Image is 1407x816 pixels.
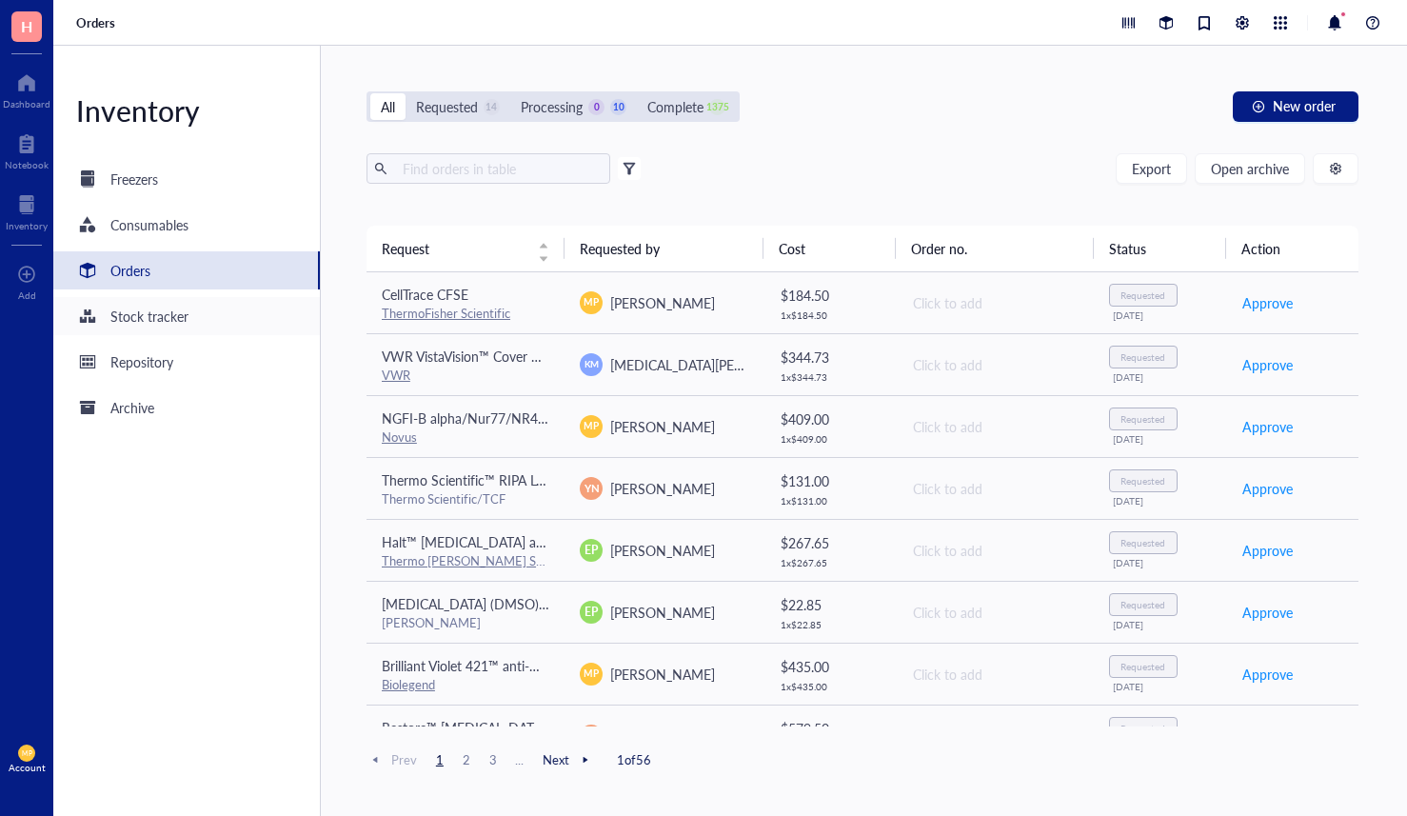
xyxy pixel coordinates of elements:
span: Approve [1242,602,1293,623]
a: VWR [382,366,410,384]
button: Approve [1241,473,1294,504]
div: All [381,96,395,117]
span: YN [584,480,599,496]
div: Click to add [913,540,1079,561]
div: [DATE] [1113,557,1211,568]
div: $ 184.50 [781,285,881,306]
span: [PERSON_NAME] [610,479,715,498]
button: Open archive [1195,153,1305,184]
span: Approve [1242,478,1293,499]
div: 0 [588,99,604,115]
td: Click to add [896,519,1094,581]
button: Export [1116,153,1187,184]
div: Requested [1120,661,1165,672]
span: Approve [1242,664,1293,685]
div: Requested [1120,413,1165,425]
div: [DATE] [1113,371,1211,383]
div: [DATE] [1113,495,1211,507]
div: 1 x $ 344.73 [781,371,881,383]
a: Biolegend [382,675,435,693]
span: MP [585,667,599,681]
div: Click to add [913,478,1079,499]
div: $ 344.73 [781,347,881,368]
button: Approve [1241,535,1294,566]
span: Next [543,751,594,768]
div: [DATE] [1113,433,1211,445]
div: [PERSON_NAME] [382,614,549,631]
div: $ 409.00 [781,408,881,429]
div: Thermo Scientific/TCF [382,490,549,508]
div: Click to add [913,416,1079,437]
span: NGFI-B alpha/Nur77/NR4A1 Antibody - BSA Free [382,408,677,428]
div: [DATE] [1113,681,1211,692]
span: MP [585,295,599,309]
button: Approve [1241,597,1294,627]
span: [MEDICAL_DATA][PERSON_NAME] [610,355,820,374]
a: Dashboard [3,68,50,109]
td: Click to add [896,395,1094,457]
div: $ 22.85 [781,594,881,615]
div: Requested [416,96,478,117]
div: Account [9,762,46,773]
span: Thermo Scientific™ RIPA Lysis and Extraction Buffer [382,470,688,489]
span: EP [585,604,598,621]
span: New order [1273,98,1336,113]
div: Requested [1120,289,1165,301]
span: Halt™ [MEDICAL_DATA] and Phosphatase Inhibitor Cocktail, EDTA-free (100X) [382,532,844,551]
div: Complete [647,96,703,117]
button: Approve [1241,349,1294,380]
span: Approve [1242,354,1293,375]
td: Click to add [896,272,1094,334]
span: Approve [1242,540,1293,561]
div: Notebook [5,159,49,170]
td: Click to add [896,333,1094,395]
span: 3 [482,751,505,768]
span: EP [585,542,598,559]
div: Click to add [913,354,1079,375]
a: Inventory [6,189,48,231]
span: VWR VistaVision™ Cover Glasses, No. 1-Cover glass square [382,347,727,366]
div: 1 x $ 22.85 [781,619,881,630]
th: Requested by [565,226,763,271]
div: Repository [110,351,173,372]
div: [DATE] [1113,309,1211,321]
span: Brilliant Violet 421™ anti-mouse Lineage Cocktail [382,656,667,675]
span: [MEDICAL_DATA] (DMSO), Hybri-Max™, sterile, suitable for hybridoma, ≥99.7% [382,594,849,613]
div: [DATE] [1113,619,1211,630]
a: Orders [53,251,320,289]
div: Requested [1120,475,1165,487]
button: New order [1233,91,1358,122]
div: Inventory [53,91,320,129]
span: 1 of 56 [617,751,651,768]
th: Cost [763,226,896,271]
div: 1 x $ 267.65 [781,557,881,568]
div: Requested [1120,723,1165,734]
div: $ 435.00 [781,656,881,677]
div: Requested [1120,599,1165,610]
a: Archive [53,388,320,427]
button: Approve [1241,288,1294,318]
button: Approve [1241,411,1294,442]
div: Inventory [6,220,48,231]
div: Stock tracker [110,306,188,327]
div: Requested [1120,351,1165,363]
th: Status [1094,226,1226,271]
div: Click to add [913,292,1079,313]
div: Consumables [110,214,188,235]
div: 1 x $ 131.00 [781,495,881,507]
span: [PERSON_NAME] [610,541,715,560]
span: Export [1132,161,1171,176]
a: Repository [53,343,320,381]
span: MP [22,749,31,757]
span: Open archive [1211,161,1289,176]
div: Click to add [913,726,1079,746]
td: Click to add [896,581,1094,643]
span: [PERSON_NAME] [610,665,715,684]
div: 1 x $ 184.50 [781,309,881,321]
div: Click to add [913,664,1079,685]
th: Request [367,226,565,271]
th: Action [1226,226,1358,271]
div: Dashboard [3,98,50,109]
button: Approve [1241,721,1294,751]
span: H [21,14,32,38]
